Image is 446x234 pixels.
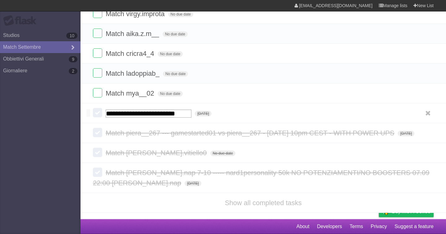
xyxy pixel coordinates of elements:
span: Match piera__267 --- gamestarted01 vs piera__267 - [DATE] 10pm CEST - WITH POWER UPS [106,129,396,137]
a: Privacy [371,221,387,232]
label: Done [93,128,102,137]
label: Done [93,29,102,38]
span: [DATE] [185,181,201,186]
a: Suggest a feature [395,221,434,232]
span: No due date [163,71,188,77]
label: Done [93,68,102,78]
label: Done [93,9,102,18]
a: About [296,221,309,232]
span: Match [PERSON_NAME].vitiello0 [106,149,208,157]
label: Done [93,48,102,58]
a: Developers [317,221,342,232]
span: Match ladoppiab_ [106,70,161,77]
b: 2 [69,68,77,74]
label: Done [93,168,102,177]
span: No due date [210,151,235,156]
span: No due date [158,51,183,57]
span: Match virgy.improta [106,10,166,18]
b: 10 [66,33,77,39]
span: No due date [163,31,188,37]
span: Buy me a coffee [392,206,431,217]
span: No due date [168,11,193,17]
label: Done [93,88,102,97]
span: No due date [158,91,183,97]
label: Done [93,148,102,157]
a: Terms [350,221,363,232]
label: Done [93,108,102,117]
span: Match mya__02 [106,89,156,97]
span: [DATE] [398,131,414,136]
span: Match aika.z.m__ [106,30,160,38]
span: Match cricra4_4 [106,50,156,57]
span: Match [PERSON_NAME].nap 7-10 ----- nard1personality 50k NO POTENZIAMENTI/NO BOOSTERS 07.09 22:00 ... [93,169,429,187]
a: Show all completed tasks [225,199,302,207]
div: Flask [3,15,40,26]
span: [DATE] [195,111,212,116]
b: 9 [69,56,77,62]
